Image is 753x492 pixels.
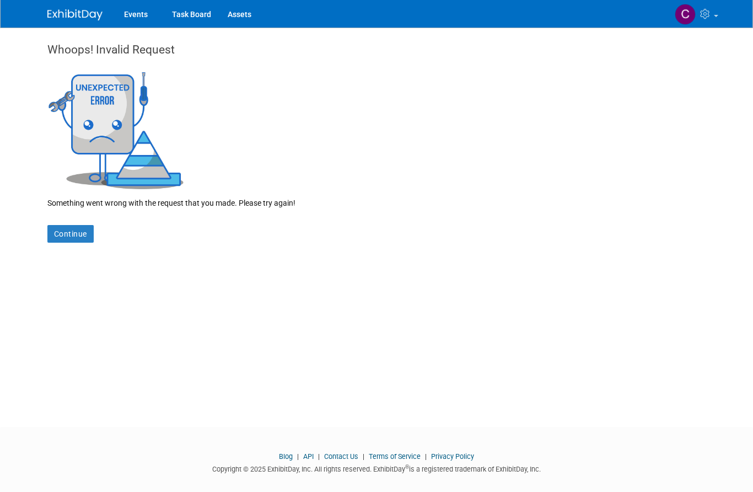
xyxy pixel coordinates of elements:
a: Terms of Service [369,452,421,461]
a: Contact Us [324,452,358,461]
a: Continue [47,225,94,243]
span: | [360,452,367,461]
img: Invalid Request [47,69,185,189]
img: Colleen Kenney [675,4,696,25]
div: Something went wrong with the request that you made. Please try again! [47,189,706,208]
span: | [294,452,302,461]
span: | [422,452,429,461]
div: Whoops! Invalid Request [47,41,706,69]
img: ExhibitDay [47,9,103,20]
a: Privacy Policy [431,452,474,461]
a: API [303,452,314,461]
span: | [315,452,322,461]
a: Blog [279,452,293,461]
sup: ® [405,464,409,470]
